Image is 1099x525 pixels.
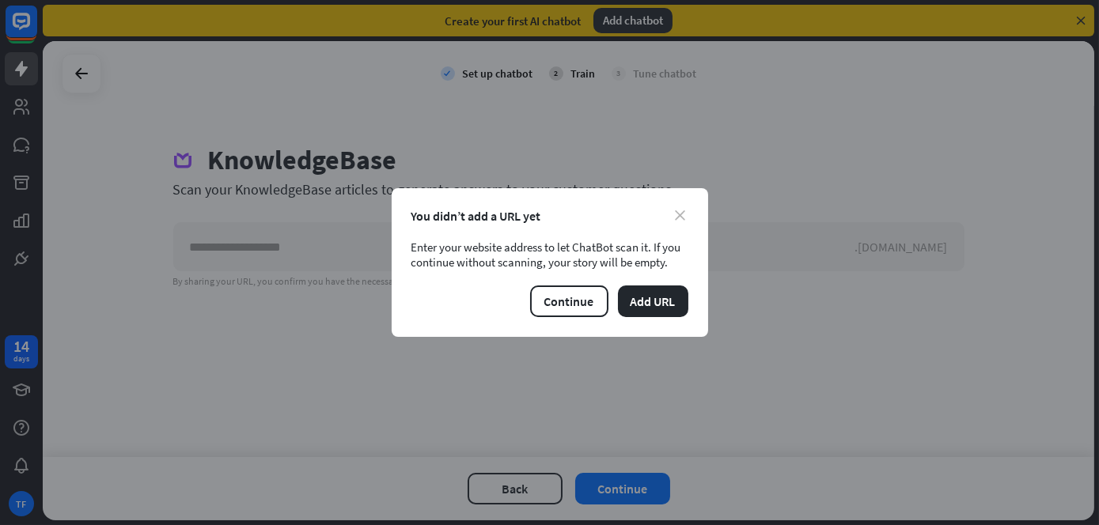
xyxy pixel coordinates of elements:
[530,285,608,317] button: Continue
[13,6,60,54] button: Open LiveChat chat widget
[411,208,688,224] div: You didn’t add a URL yet
[676,210,686,221] i: close
[618,285,688,317] button: Add URL
[411,240,688,270] div: Enter your website address to let ChatBot scan it. If you continue without scanning, your story w...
